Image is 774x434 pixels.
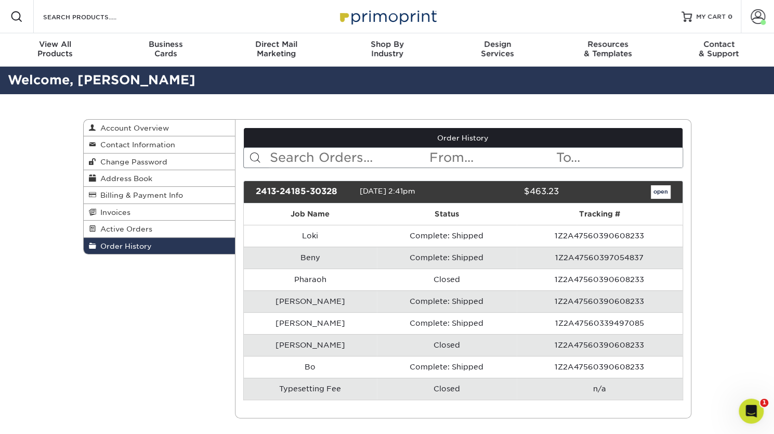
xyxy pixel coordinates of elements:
[221,40,332,58] div: Marketing
[96,174,152,183] span: Address Book
[96,124,169,132] span: Account Overview
[96,191,183,199] span: Billing & Payment Info
[96,158,167,166] span: Change Password
[244,269,377,290] td: Pharaoh
[555,148,682,168] input: To...
[553,40,664,49] span: Resources
[553,33,664,67] a: Resources& Templates
[244,356,377,378] td: Bo
[269,148,428,168] input: Search Orders...
[111,40,221,58] div: Cards
[517,378,683,400] td: n/a
[455,185,567,199] div: $463.23
[332,33,442,67] a: Shop ByIndustry
[244,378,377,400] td: Typesetting Fee
[244,290,377,312] td: [PERSON_NAME]
[663,33,774,67] a: Contact& Support
[96,208,130,216] span: Invoices
[96,225,152,233] span: Active Orders
[517,312,683,334] td: 1Z2A47560339497085
[42,10,143,23] input: SEARCH PRODUCTS.....
[517,356,683,378] td: 1Z2A47560390608233
[377,378,517,400] td: Closed
[84,120,235,136] a: Account Overview
[442,40,553,49] span: Design
[221,33,332,67] a: Direct MailMarketing
[248,185,359,199] div: 2413-24185-30328
[377,334,517,356] td: Closed
[442,33,553,67] a: DesignServices
[111,40,221,49] span: Business
[663,40,774,58] div: & Support
[221,40,332,49] span: Direct Mail
[244,225,377,247] td: Loki
[377,247,517,269] td: Complete: Shipped
[335,5,439,28] img: Primoprint
[84,170,235,187] a: Address Book
[84,238,235,254] a: Order History
[332,40,442,58] div: Industry
[663,40,774,49] span: Contact
[728,13,732,20] span: 0
[696,12,726,21] span: MY CART
[517,290,683,312] td: 1Z2A47560390608233
[244,203,377,225] th: Job Name
[517,247,683,269] td: 1Z2A47560397054837
[377,269,517,290] td: Closed
[244,247,377,269] td: Beny
[84,204,235,221] a: Invoices
[377,203,517,225] th: Status
[111,33,221,67] a: BusinessCards
[377,225,517,247] td: Complete: Shipped
[517,203,683,225] th: Tracking #
[442,40,553,58] div: Services
[517,225,683,247] td: 1Z2A47560390608233
[244,334,377,356] td: [PERSON_NAME]
[84,136,235,153] a: Contact Information
[332,40,442,49] span: Shop By
[359,187,415,195] span: [DATE] 2:41pm
[96,242,152,250] span: Order History
[244,128,683,148] a: Order History
[739,399,764,424] iframe: Intercom live chat
[84,187,235,203] a: Billing & Payment Info
[84,221,235,237] a: Active Orders
[96,141,175,149] span: Contact Information
[428,148,555,168] input: From...
[377,312,517,334] td: Complete: Shipped
[84,154,235,170] a: Change Password
[377,356,517,378] td: Complete: Shipped
[517,334,683,356] td: 1Z2A47560390608233
[760,399,768,407] span: 1
[651,185,671,199] a: open
[553,40,664,58] div: & Templates
[244,312,377,334] td: [PERSON_NAME]
[377,290,517,312] td: Complete: Shipped
[517,269,683,290] td: 1Z2A47560390608233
